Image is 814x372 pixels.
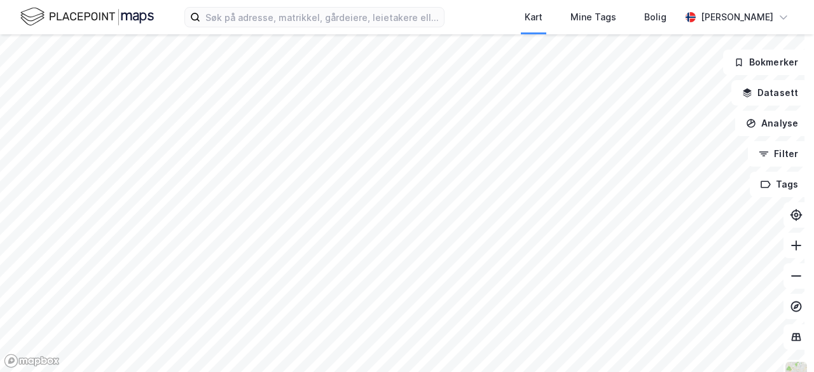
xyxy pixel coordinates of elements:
[570,10,616,25] div: Mine Tags
[200,8,444,27] input: Søk på adresse, matrikkel, gårdeiere, leietakere eller personer
[701,10,773,25] div: [PERSON_NAME]
[20,6,154,28] img: logo.f888ab2527a4732fd821a326f86c7f29.svg
[525,10,542,25] div: Kart
[644,10,666,25] div: Bolig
